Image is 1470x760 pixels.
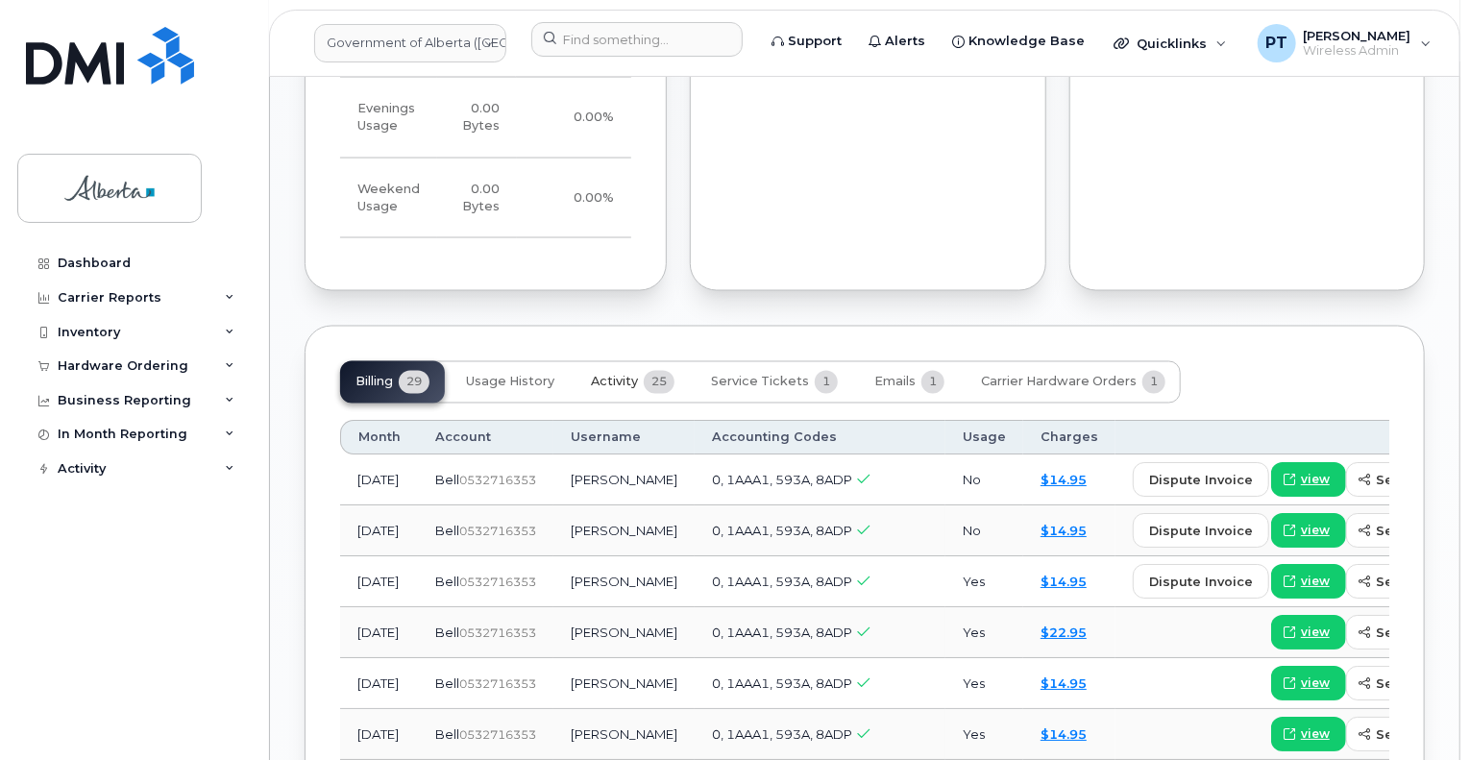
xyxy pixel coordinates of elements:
div: Quicklinks [1100,24,1240,62]
button: send copy [1346,616,1464,650]
button: dispute invoice [1133,514,1269,549]
tr: Friday from 6:00pm to Monday 8:00am [340,159,631,239]
a: view [1271,565,1346,600]
a: Alerts [855,22,939,61]
span: send copy [1376,574,1448,592]
td: 0.00% [517,159,631,239]
span: 1 [921,371,944,394]
span: 25 [644,371,674,394]
td: Weekend Usage [340,159,437,239]
span: Bell [435,625,459,641]
a: $14.95 [1041,676,1087,692]
td: [DATE] [340,455,418,506]
a: view [1271,514,1346,549]
a: view [1271,718,1346,752]
td: No [945,506,1023,557]
span: Usage History [466,375,554,390]
span: 1 [815,371,838,394]
a: view [1271,616,1346,650]
a: $22.95 [1041,625,1087,641]
td: [DATE] [340,608,418,659]
td: Evenings Usage [340,78,437,159]
div: Penny Tse [1244,24,1445,62]
span: Activity [591,375,638,390]
span: Alerts [885,32,925,51]
td: [DATE] [340,659,418,710]
span: 0532716353 [459,728,536,743]
span: 0, 1AAA1, 593A, 8ADP [712,676,852,692]
td: 0.00 Bytes [437,78,517,159]
td: 0.00 Bytes [437,159,517,239]
span: Support [788,32,842,51]
span: Knowledge Base [968,32,1085,51]
button: send copy [1346,463,1464,498]
button: dispute invoice [1133,463,1269,498]
span: view [1301,523,1330,540]
td: [DATE] [340,506,418,557]
span: view [1301,625,1330,642]
span: view [1301,472,1330,489]
td: [PERSON_NAME] [553,608,695,659]
span: 1 [1142,371,1165,394]
span: 0, 1AAA1, 593A, 8ADP [712,575,852,590]
span: send copy [1376,625,1448,643]
td: Yes [945,557,1023,608]
th: Accounting Codes [695,421,945,455]
td: [DATE] [340,557,418,608]
span: send copy [1376,675,1448,694]
span: send copy [1376,726,1448,745]
th: Account [418,421,553,455]
span: dispute invoice [1149,472,1253,490]
tr: Weekdays from 6:00pm to 8:00am [340,78,631,159]
a: Knowledge Base [939,22,1098,61]
span: send copy [1376,472,1448,490]
span: Service Tickets [711,375,809,390]
input: Find something... [531,22,743,57]
span: send copy [1376,523,1448,541]
td: No [945,455,1023,506]
span: 0532716353 [459,576,536,590]
span: 0, 1AAA1, 593A, 8ADP [712,524,852,539]
a: $14.95 [1041,575,1087,590]
a: Support [758,22,855,61]
a: $14.95 [1041,473,1087,488]
td: 0.00% [517,78,631,159]
td: Yes [945,608,1023,659]
span: [PERSON_NAME] [1304,28,1411,43]
button: send copy [1346,718,1464,752]
th: Username [553,421,695,455]
span: Bell [435,676,459,692]
a: Government of Alberta (GOA) [314,24,506,62]
span: Wireless Admin [1304,43,1411,59]
td: [PERSON_NAME] [553,455,695,506]
a: $14.95 [1041,524,1087,539]
span: Quicklinks [1137,36,1207,51]
th: Month [340,421,418,455]
span: Bell [435,727,459,743]
span: 0532716353 [459,474,536,488]
button: dispute invoice [1133,565,1269,600]
td: [PERSON_NAME] [553,659,695,710]
th: Charges [1023,421,1115,455]
span: 0, 1AAA1, 593A, 8ADP [712,727,852,743]
td: [PERSON_NAME] [553,506,695,557]
span: 0532716353 [459,525,536,539]
span: dispute invoice [1149,574,1253,592]
td: [PERSON_NAME] [553,557,695,608]
th: Usage [945,421,1023,455]
span: 0532716353 [459,626,536,641]
span: Carrier Hardware Orders [981,375,1137,390]
button: send copy [1346,565,1464,600]
button: send copy [1346,514,1464,549]
span: view [1301,574,1330,591]
span: Bell [435,524,459,539]
a: view [1271,463,1346,498]
a: view [1271,667,1346,701]
span: 0, 1AAA1, 593A, 8ADP [712,625,852,641]
a: $14.95 [1041,727,1087,743]
button: send copy [1346,667,1464,701]
span: view [1301,675,1330,693]
span: PT [1265,32,1287,55]
span: Bell [435,575,459,590]
span: 0, 1AAA1, 593A, 8ADP [712,473,852,488]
